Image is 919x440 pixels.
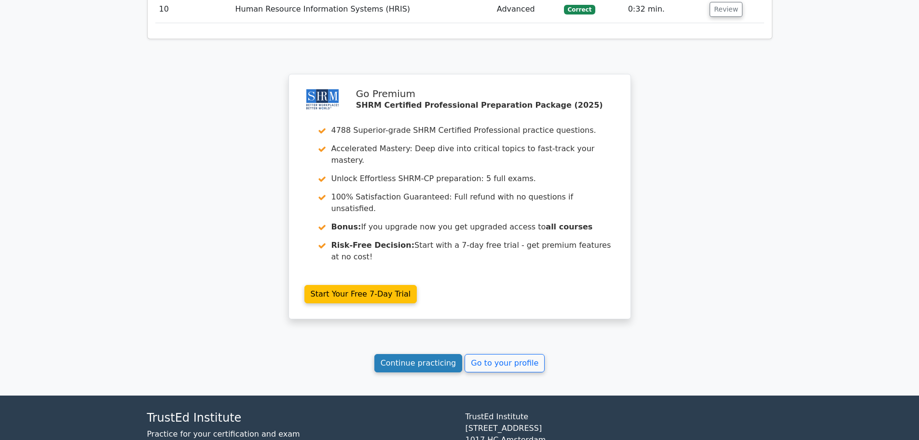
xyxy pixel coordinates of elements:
a: Go to your profile [465,354,545,372]
span: Correct [564,5,595,14]
button: Review [710,2,742,17]
a: Practice for your certification and exam [147,429,300,439]
h4: TrustEd Institute [147,411,454,425]
a: Start Your Free 7-Day Trial [304,285,417,303]
a: Continue practicing [374,354,463,372]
